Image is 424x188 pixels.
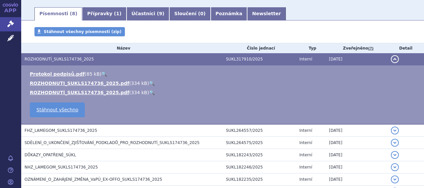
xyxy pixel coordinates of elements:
a: ROZHODNUTÍ_SUKLS174736_2025.pdf [30,90,129,95]
td: SUKL182235/2025 [223,173,296,186]
a: Stáhnout všechno [30,102,85,117]
li: ( ) [30,80,417,87]
span: 0 [200,11,203,16]
span: NHZ_LAMEGOM_SUKLS174736_2025 [25,165,98,169]
span: OZNÁMENÍ_O_ZAHÁJENÍ_ZMĚNA_VaPÚ_EX-OFFO_SUKLS174736_2025 [25,177,162,182]
a: Protokol podpisů.pdf [30,71,85,77]
span: 334 kB [131,81,147,86]
a: Stáhnout všechny písemnosti (zip) [34,27,125,36]
abbr: (?) [368,46,374,51]
th: Název [21,43,223,53]
span: Interní [299,177,312,182]
a: Newsletter [247,7,286,20]
td: [DATE] [326,173,388,186]
td: [DATE] [326,161,388,173]
span: 1 [116,11,120,16]
span: 334 kB [131,90,147,95]
td: [DATE] [326,149,388,161]
span: DŮKAZY_OPATŘENÉ_SÚKL [25,153,76,157]
button: detail [391,175,399,183]
a: Přípravky (1) [82,7,126,20]
td: SUKL264557/2025 [223,124,296,137]
span: Interní [299,140,312,145]
td: SUKL264575/2025 [223,137,296,149]
span: Interní [299,57,312,61]
a: 🔍 [149,81,155,86]
td: [DATE] [326,53,388,65]
th: Zveřejněno [326,43,388,53]
a: Písemnosti (8) [34,7,82,20]
td: [DATE] [326,124,388,137]
a: 🔍 [149,90,155,95]
td: SUKL182243/2025 [223,149,296,161]
span: Interní [299,128,312,133]
a: 🔍 [101,71,107,77]
button: detail [391,163,399,171]
span: Interní [299,165,312,169]
a: ROZHODNUTI_SUKLS174736_2025.pdf [30,81,129,86]
li: ( ) [30,71,417,77]
th: Typ [296,43,326,53]
span: Interní [299,153,312,157]
li: ( ) [30,89,417,96]
button: detail [391,127,399,134]
button: detail [391,139,399,147]
span: 8 [72,11,75,16]
span: FHZ_LAMEGOM_SUKLS174736_2025 [25,128,97,133]
span: 85 kB [86,71,100,77]
button: detail [391,151,399,159]
span: 9 [159,11,162,16]
th: Detail [388,43,424,53]
td: [DATE] [326,137,388,149]
td: SUKL317910/2025 [223,53,296,65]
td: SUKL182246/2025 [223,161,296,173]
a: Účastníci (9) [127,7,169,20]
a: Poznámka [211,7,247,20]
th: Číslo jednací [223,43,296,53]
a: Sloučení (0) [169,7,210,20]
span: ROZHODNUTÍ_SUKLS174736_2025 [25,57,94,61]
span: SDĚLENÍ_O_UKONČENÍ_ZJIŠŤOVÁNÍ_PODKLADŮ_PRO_ROZHODNUTÍ_SUKLS174736_2025 [25,140,199,145]
span: Stáhnout všechny písemnosti (zip) [44,29,122,34]
button: detail [391,55,399,63]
